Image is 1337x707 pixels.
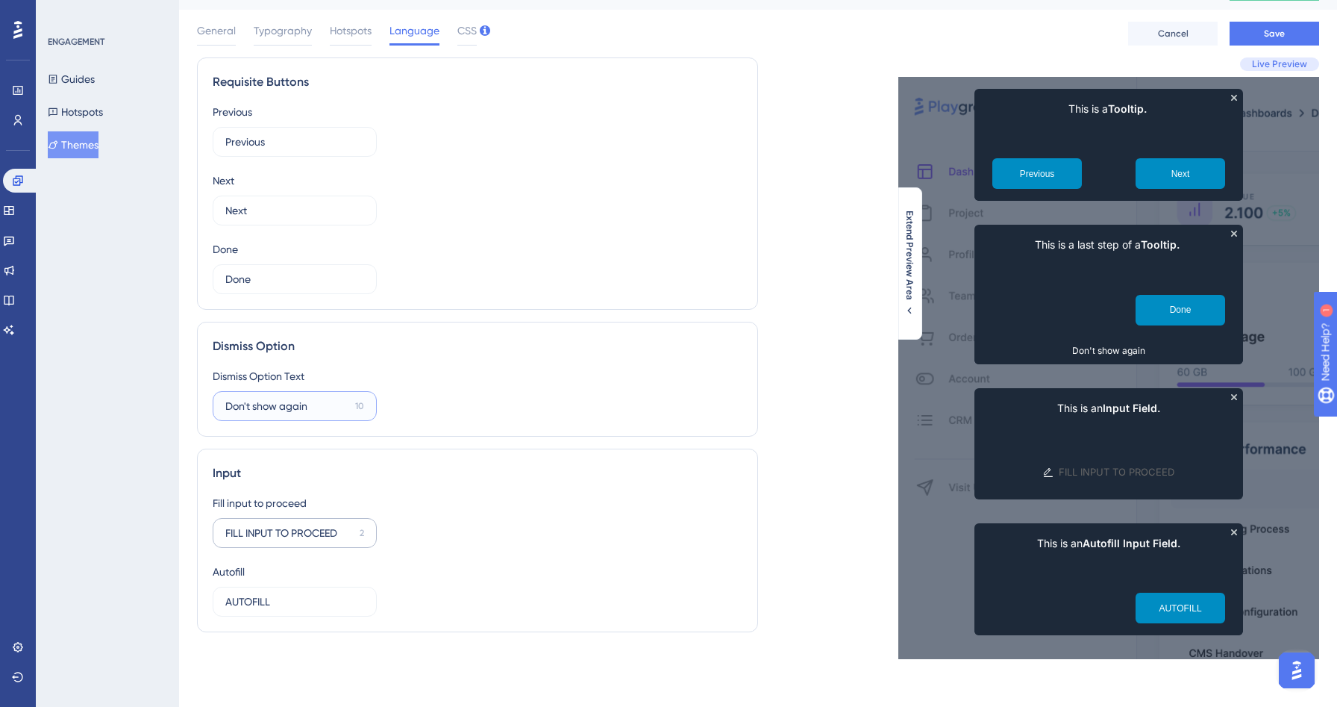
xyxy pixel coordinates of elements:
input: 10 [225,398,349,414]
span: Extend Preview Area [904,211,915,300]
input: 2 [225,525,354,541]
div: Dismiss Option [213,337,742,355]
div: 2 [360,527,364,539]
span: General [197,22,236,40]
button: Extend Preview Area [898,211,921,317]
span: Cancel [1158,28,1189,40]
div: Fill input to proceed [213,494,307,512]
p: This is an [986,400,1231,417]
b: Input Field. [1103,402,1160,414]
div: Close Preview [1231,529,1237,535]
p: This is an [986,535,1231,552]
div: 10 [355,400,364,412]
p: This is a [986,101,1231,118]
input: Next [225,202,364,219]
button: Hotspots [48,99,103,125]
span: CSS [457,22,477,40]
button: Cancel [1128,22,1218,46]
div: Close Preview [1231,394,1237,400]
div: Dismiss Option Text [213,367,304,385]
div: Requisite Buttons [213,73,742,91]
div: Close Preview [1231,231,1237,237]
b: Tooltip. [1141,238,1180,251]
iframe: UserGuiding AI Assistant Launcher [1274,648,1319,693]
input: Done [225,271,364,287]
div: Autofill [213,563,245,581]
button: Autofill [1136,593,1225,623]
p: FILL INPUT TO PROCEED [1059,466,1174,479]
div: Next [213,172,234,190]
div: Done [213,240,238,258]
b: Autofill Input Field. [1083,537,1180,549]
button: Guides [48,66,95,93]
span: Language [389,22,439,40]
span: Hotspots [330,22,372,40]
div: Don't show again [1072,345,1145,357]
button: Themes [48,131,98,158]
button: Next [1136,158,1225,189]
p: This is a last step of a [986,237,1231,254]
span: Live Preview [1252,58,1307,70]
input: Previous [225,134,364,150]
div: ENGAGEMENT [48,36,104,48]
span: Need Help? [35,4,93,22]
span: Typography [254,22,312,40]
div: Close Preview [1231,95,1237,101]
button: Done [1136,295,1225,326]
button: Save [1230,22,1319,46]
div: Input [213,464,742,482]
div: Previous [213,103,252,121]
b: Tooltip. [1108,102,1147,115]
span: Save [1264,28,1285,40]
button: Previous [992,158,1082,189]
div: 1 [104,7,108,19]
input: Autofill [225,594,364,610]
